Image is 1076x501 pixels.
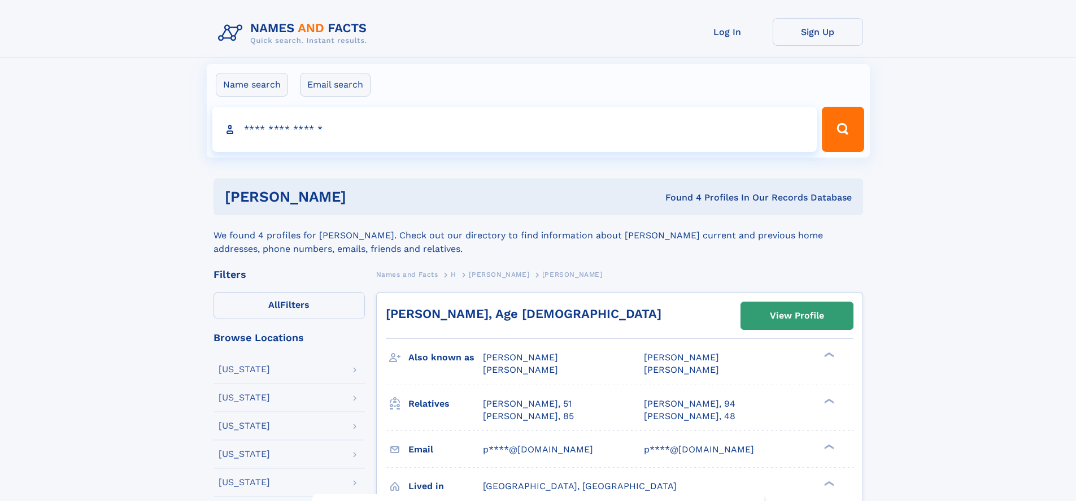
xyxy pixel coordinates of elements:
[219,393,270,402] div: [US_STATE]
[821,480,835,487] div: ❯
[483,398,572,410] a: [PERSON_NAME], 51
[219,478,270,487] div: [US_STATE]
[822,107,864,152] button: Search Button
[219,450,270,459] div: [US_STATE]
[219,421,270,430] div: [US_STATE]
[483,410,574,422] a: [PERSON_NAME], 85
[469,271,529,278] span: [PERSON_NAME]
[212,107,817,152] input: search input
[408,440,483,459] h3: Email
[225,190,506,204] h1: [PERSON_NAME]
[773,18,863,46] a: Sign Up
[682,18,773,46] a: Log In
[741,302,853,329] a: View Profile
[408,477,483,496] h3: Lived in
[214,18,376,49] img: Logo Names and Facts
[219,365,270,374] div: [US_STATE]
[408,394,483,413] h3: Relatives
[644,352,719,363] span: [PERSON_NAME]
[214,333,365,343] div: Browse Locations
[214,215,863,256] div: We found 4 profiles for [PERSON_NAME]. Check out our directory to find information about [PERSON_...
[376,267,438,281] a: Names and Facts
[268,299,280,310] span: All
[300,73,371,97] label: Email search
[542,271,603,278] span: [PERSON_NAME]
[214,269,365,280] div: Filters
[644,398,735,410] a: [PERSON_NAME], 94
[821,443,835,450] div: ❯
[821,397,835,404] div: ❯
[506,191,852,204] div: Found 4 Profiles In Our Records Database
[214,292,365,319] label: Filters
[451,267,456,281] a: H
[483,352,558,363] span: [PERSON_NAME]
[644,364,719,375] span: [PERSON_NAME]
[386,307,661,321] a: [PERSON_NAME], Age [DEMOGRAPHIC_DATA]
[483,364,558,375] span: [PERSON_NAME]
[821,351,835,359] div: ❯
[408,348,483,367] h3: Also known as
[216,73,288,97] label: Name search
[483,481,677,491] span: [GEOGRAPHIC_DATA], [GEOGRAPHIC_DATA]
[770,303,824,329] div: View Profile
[451,271,456,278] span: H
[469,267,529,281] a: [PERSON_NAME]
[644,410,735,422] a: [PERSON_NAME], 48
